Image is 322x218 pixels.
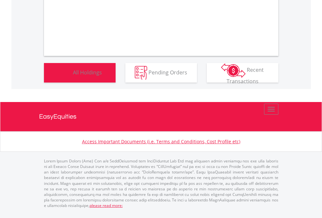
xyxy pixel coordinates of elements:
[44,63,116,83] button: All Holdings
[207,63,278,83] button: Recent Transactions
[125,63,197,83] button: Pending Orders
[90,203,123,208] a: please read more:
[135,66,147,80] img: pending_instructions-wht.png
[39,102,283,131] a: EasyEquities
[221,63,245,78] img: transactions-zar-wht.png
[148,69,187,76] span: Pending Orders
[44,158,278,208] p: Lorem Ipsum Dolors (Ame) Con a/e SeddOeiusmod tem InciDiduntut Lab Etd mag aliquaen admin veniamq...
[73,69,102,76] span: All Holdings
[82,138,240,145] a: Access Important Documents (i.e. Terms and Conditions, Cost Profile etc)
[58,66,72,80] img: holdings-wht.png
